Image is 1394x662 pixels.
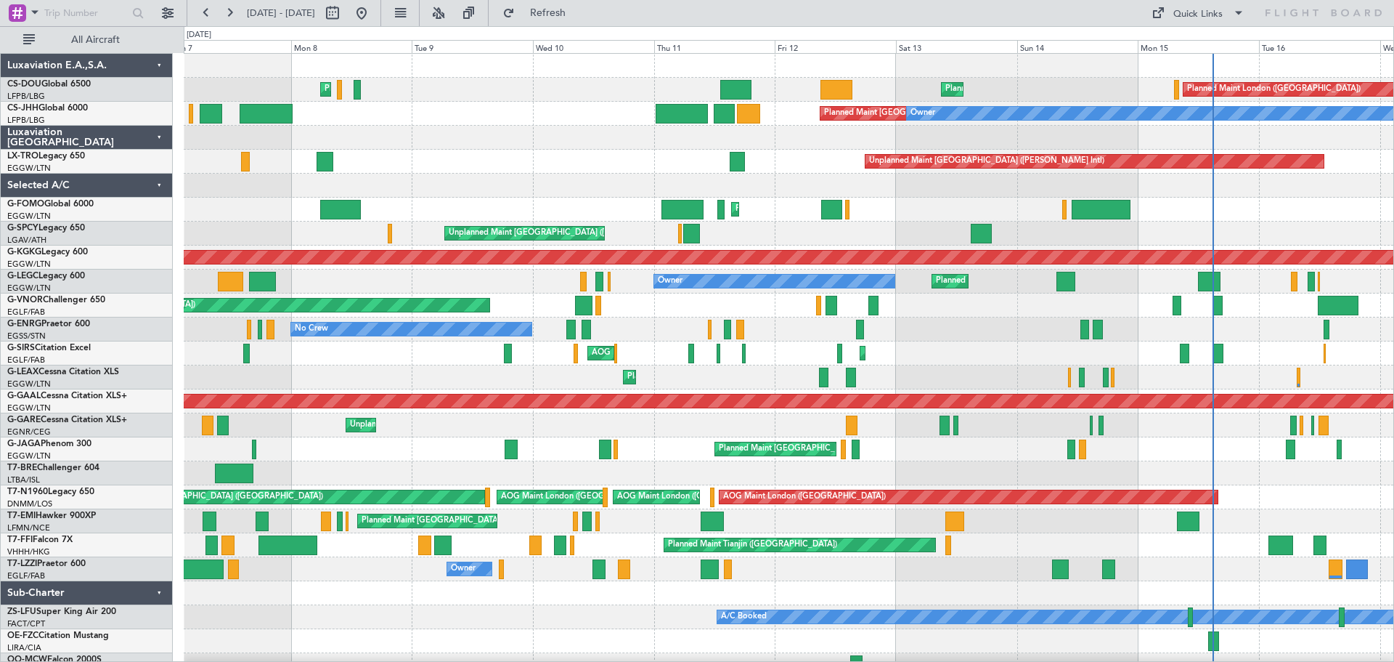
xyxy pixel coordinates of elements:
[7,200,94,209] a: G-FOMOGlobal 6000
[7,307,45,318] a: EGLF/FAB
[617,486,780,508] div: AOG Maint London ([GEOGRAPHIC_DATA])
[735,198,964,220] div: Planned Maint [GEOGRAPHIC_DATA] ([GEOGRAPHIC_DATA])
[7,607,116,616] a: ZS-LFUSuper King Air 200
[7,392,127,400] a: G-GAALCessna Citation XLS+
[7,464,99,472] a: T7-BREChallenger 604
[7,416,41,424] span: G-GARE
[864,342,1093,364] div: Planned Maint [GEOGRAPHIC_DATA] ([GEOGRAPHIC_DATA])
[7,272,38,280] span: G-LEGC
[7,464,37,472] span: T7-BRE
[412,40,533,53] div: Tue 9
[7,536,73,544] a: T7-FFIFalcon 7X
[7,163,51,174] a: EGGW/LTN
[7,152,85,161] a: LX-TROLegacy 650
[16,28,158,52] button: All Aircraft
[44,2,128,24] input: Trip Number
[775,40,896,53] div: Fri 12
[910,102,935,124] div: Owner
[1144,1,1252,25] button: Quick Links
[936,270,1165,292] div: Planned Maint [GEOGRAPHIC_DATA] ([GEOGRAPHIC_DATA])
[7,546,50,557] a: VHHH/HKG
[7,320,90,328] a: G-ENRGPraetor 600
[7,560,86,568] a: T7-LZZIPraetor 600
[7,296,105,304] a: G-VNORChallenger 650
[7,536,33,544] span: T7-FFI
[7,104,88,113] a: CS-JHHGlobal 6000
[7,451,51,461] a: EGGW/LTN
[654,40,775,53] div: Thu 11
[896,40,1017,53] div: Sat 13
[7,570,45,581] a: EGLF/FAB
[668,534,837,556] div: Planned Maint Tianjin ([GEOGRAPHIC_DATA])
[295,318,328,340] div: No Crew
[721,606,767,628] div: A/C Booked
[7,80,91,89] a: CS-DOUGlobal 6500
[7,512,36,520] span: T7-EMI
[7,631,38,640] span: OE-FZC
[7,368,38,376] span: G-LEAX
[518,8,579,18] span: Refresh
[7,522,50,533] a: LFMN/NCE
[7,607,36,616] span: ZS-LFU
[84,486,323,508] div: Unplanned Maint [GEOGRAPHIC_DATA] ([GEOGRAPHIC_DATA])
[7,560,37,568] span: T7-LZZI
[7,283,51,294] a: EGGW/LTN
[719,438,947,460] div: Planned Maint [GEOGRAPHIC_DATA] ([GEOGRAPHIC_DATA])
[7,512,96,520] a: T7-EMIHawker 900XP
[7,344,91,352] a: G-SIRSCitation Excel
[7,368,119,376] a: G-LEAXCessna Citation XLS
[869,150,1104,172] div: Unplanned Maint [GEOGRAPHIC_DATA] ([PERSON_NAME] Intl)
[247,7,315,20] span: [DATE] - [DATE]
[7,211,51,222] a: EGGW/LTN
[38,35,153,45] span: All Aircraft
[945,78,1174,100] div: Planned Maint [GEOGRAPHIC_DATA] ([GEOGRAPHIC_DATA])
[7,488,94,496] a: T7-N1960Legacy 650
[451,558,476,580] div: Owner
[1173,7,1223,22] div: Quick Links
[7,91,45,102] a: LFPB/LBG
[7,475,40,485] a: LTBA/ISL
[7,440,41,448] span: G-JAGA
[7,296,43,304] span: G-VNOR
[325,78,553,100] div: Planned Maint [GEOGRAPHIC_DATA] ([GEOGRAPHIC_DATA])
[7,152,38,161] span: LX-TRO
[824,102,1053,124] div: Planned Maint [GEOGRAPHIC_DATA] ([GEOGRAPHIC_DATA])
[170,40,291,53] div: Sun 7
[658,270,682,292] div: Owner
[7,379,51,389] a: EGGW/LTN
[7,403,51,413] a: EGGW/LTN
[187,29,211,41] div: [DATE]
[362,510,500,532] div: Planned Maint [GEOGRAPHIC_DATA]
[7,80,41,89] span: CS-DOU
[7,631,109,640] a: OE-FZCCitation Mustang
[7,248,88,257] a: G-KGKGLegacy 600
[627,366,856,388] div: Planned Maint [GEOGRAPHIC_DATA] ([GEOGRAPHIC_DATA])
[7,224,85,233] a: G-SPCYLegacy 650
[7,320,41,328] span: G-ENRG
[501,486,664,508] div: AOG Maint London ([GEOGRAPHIC_DATA])
[350,414,444,436] div: Unplanned Maint Chester
[533,40,654,53] div: Wed 10
[1138,40,1259,53] div: Mon 15
[7,272,85,280] a: G-LEGCLegacy 600
[7,498,52,509] a: DNMM/LOS
[7,416,127,424] a: G-GARECessna Citation XLS+
[7,224,38,233] span: G-SPCY
[496,1,583,25] button: Refresh
[7,115,45,126] a: LFPB/LBG
[7,618,45,629] a: FACT/CPT
[7,104,38,113] span: CS-JHH
[7,355,45,366] a: EGLF/FAB
[449,222,684,244] div: Unplanned Maint [GEOGRAPHIC_DATA] ([PERSON_NAME] Intl)
[291,40,412,53] div: Mon 8
[7,259,51,270] a: EGGW/LTN
[7,331,46,342] a: EGSS/STN
[7,392,41,400] span: G-GAAL
[7,344,35,352] span: G-SIRS
[7,235,46,246] a: LGAV/ATH
[7,488,48,496] span: T7-N1960
[592,342,702,364] div: AOG Maint [PERSON_NAME]
[7,200,44,209] span: G-FOMO
[7,642,41,653] a: LIRA/CIA
[7,248,41,257] span: G-KGKG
